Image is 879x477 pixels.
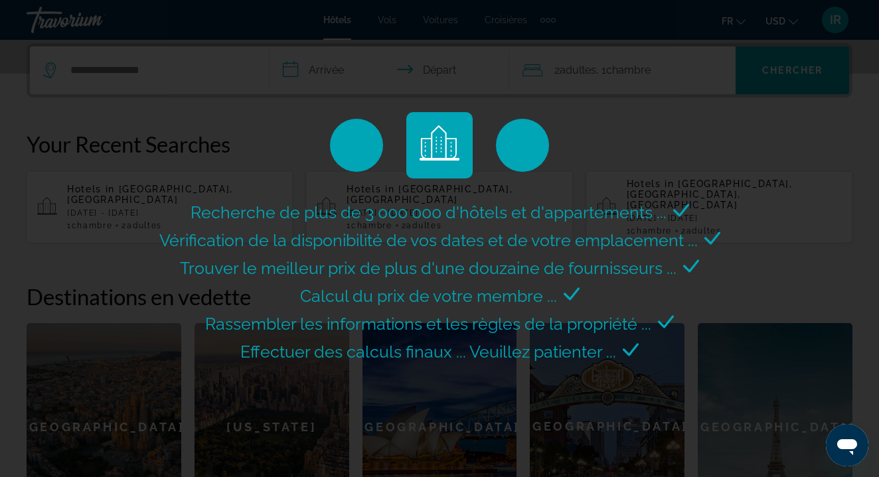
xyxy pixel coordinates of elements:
span: Rassembler les informations et les règles de la propriété ... [205,314,651,334]
iframe: Bouton de lancement de la fenêtre de messagerie [826,424,868,466]
span: Calcul du prix de votre membre ... [300,286,557,306]
span: Recherche de plus de 3 000 000 d'hôtels et d'appartements ... [191,202,667,222]
span: Effectuer des calculs finaux ... Veuillez patienter ... [240,342,616,362]
span: Vérification de la disponibilité de vos dates et de votre emplacement ... [159,230,698,250]
span: Trouver le meilleur prix de plus d'une douzaine de fournisseurs ... [180,258,677,278]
